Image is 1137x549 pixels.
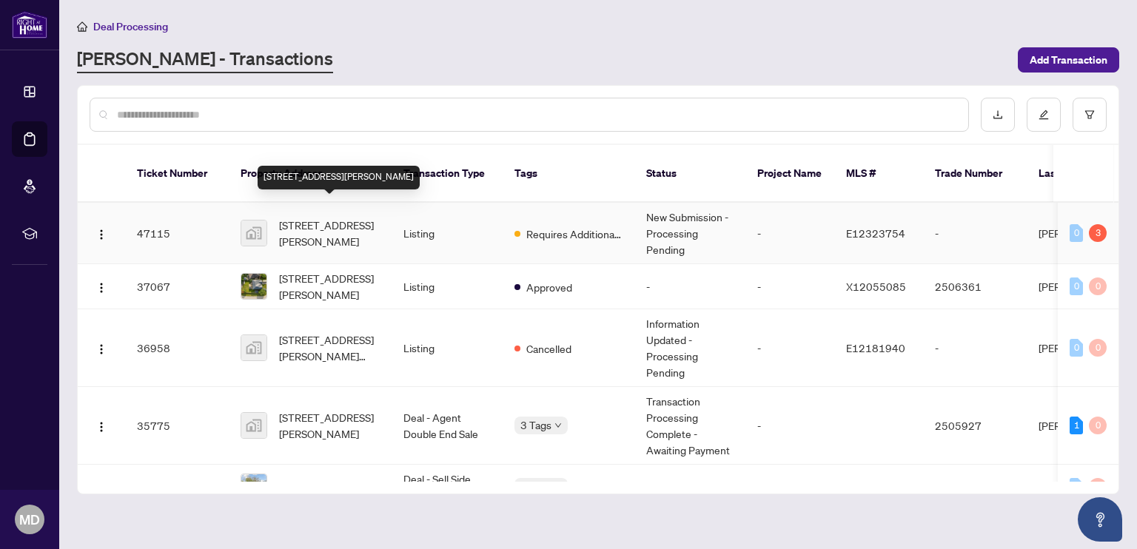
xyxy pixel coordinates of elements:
button: Logo [90,221,113,245]
img: Logo [95,421,107,433]
span: download [993,110,1003,120]
th: Status [634,145,745,203]
span: edit [1039,110,1049,120]
div: 0 [1089,339,1107,357]
div: 0 [1089,478,1107,496]
span: MD [19,509,40,530]
td: Deal - Sell Side Sale [392,465,503,510]
span: 4 Tags [520,478,551,495]
img: thumbnail-img [241,274,266,299]
img: thumbnail-img [241,335,266,360]
td: - [745,309,834,387]
div: 0 [1089,417,1107,434]
span: Requires Additional Docs [526,226,623,242]
button: edit [1027,98,1061,132]
td: 2506361 [923,264,1027,309]
span: E12323754 [846,226,905,240]
img: thumbnail-img [241,413,266,438]
span: Cancelled [526,340,571,357]
span: X12055085 [846,280,906,293]
th: Trade Number [923,145,1027,203]
div: 3 [1089,224,1107,242]
button: Logo [90,475,113,499]
img: thumbnail-img [241,220,266,246]
td: 36958 [125,309,229,387]
span: [STREET_ADDRESS][PERSON_NAME] [279,409,380,442]
span: Approved [526,279,572,295]
span: home [77,21,87,32]
img: Logo [95,229,107,240]
button: filter [1073,98,1107,132]
button: download [981,98,1015,132]
div: 0 [1089,277,1107,295]
td: 37067 [125,264,229,309]
td: - [745,387,834,465]
span: [STREET_ADDRESS][PERSON_NAME][PERSON_NAME] [279,331,380,364]
div: 0 [1070,277,1083,295]
td: - [923,203,1027,264]
button: Open asap [1078,497,1122,542]
div: [STREET_ADDRESS][PERSON_NAME] [258,166,420,189]
td: Listing [392,264,503,309]
th: Ticket Number [125,145,229,203]
td: 47115 [125,203,229,264]
td: New Submission - Processing Pending [634,203,745,264]
td: 2506698 [923,465,1027,510]
td: 35775 [125,387,229,465]
div: 0 [1070,478,1083,496]
span: [STREET_ADDRESS] [279,479,374,495]
img: thumbnail-img [241,474,266,499]
td: - [745,203,834,264]
td: - [634,465,745,510]
td: 35485 [125,465,229,510]
th: Transaction Type [392,145,503,203]
span: filter [1084,110,1095,120]
div: 0 [1070,224,1083,242]
td: 2505927 [923,387,1027,465]
td: - [634,264,745,309]
a: [PERSON_NAME] - Transactions [77,47,333,73]
button: Add Transaction [1018,47,1119,73]
span: Add Transaction [1030,48,1107,72]
td: Listing [392,203,503,264]
button: Logo [90,274,113,298]
td: - [923,309,1027,387]
span: 3 Tags [520,417,551,434]
div: 0 [1070,339,1083,357]
img: logo [12,11,47,38]
span: E12181940 [846,341,905,354]
td: Information Updated - Processing Pending [634,309,745,387]
td: Deal - Agent Double End Sale [392,387,503,465]
img: Logo [95,343,107,355]
td: - [745,264,834,309]
img: Logo [95,282,107,294]
td: Transaction Processing Complete - Awaiting Payment [634,387,745,465]
span: down [554,422,562,429]
button: Logo [90,336,113,360]
th: MLS # [834,145,923,203]
span: E12149124 [846,480,905,494]
span: [STREET_ADDRESS][PERSON_NAME] [279,217,380,249]
th: Property Address [229,145,392,203]
span: [STREET_ADDRESS][PERSON_NAME] [279,270,380,303]
td: Listing [392,309,503,387]
th: Project Name [745,145,834,203]
span: Deal Processing [93,20,168,33]
div: 1 [1070,417,1083,434]
th: Tags [503,145,634,203]
td: - [745,465,834,510]
button: Logo [90,414,113,437]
